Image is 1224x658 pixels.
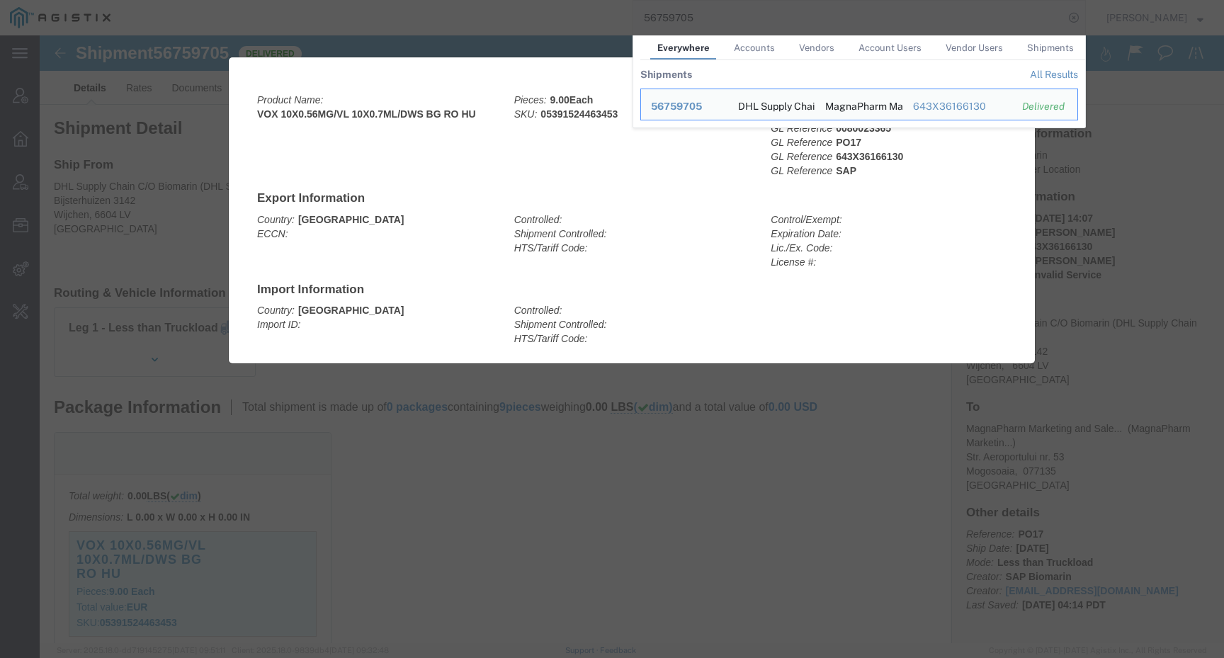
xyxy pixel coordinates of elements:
table: Search Results [640,60,1085,127]
iframe: FS Legacy Container [40,35,1224,643]
span: Everywhere [657,42,710,53]
span: Accounts [734,42,775,53]
div: 643X36166130 [913,99,1003,114]
div: Delivered [1022,99,1067,114]
th: Shipments [640,60,692,89]
a: View all shipments found by criterion [1030,69,1078,80]
div: 56759705 [651,99,718,114]
span: Account Users [858,42,922,53]
span: Vendor Users [946,42,1003,53]
div: MagnaPharm Marketing and Sales Romania S [825,89,893,120]
span: Shipments [1027,42,1074,53]
div: DHL Supply Chain C/O Biomarin [738,89,806,120]
span: 56759705 [651,101,702,112]
span: Vendors [799,42,834,53]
